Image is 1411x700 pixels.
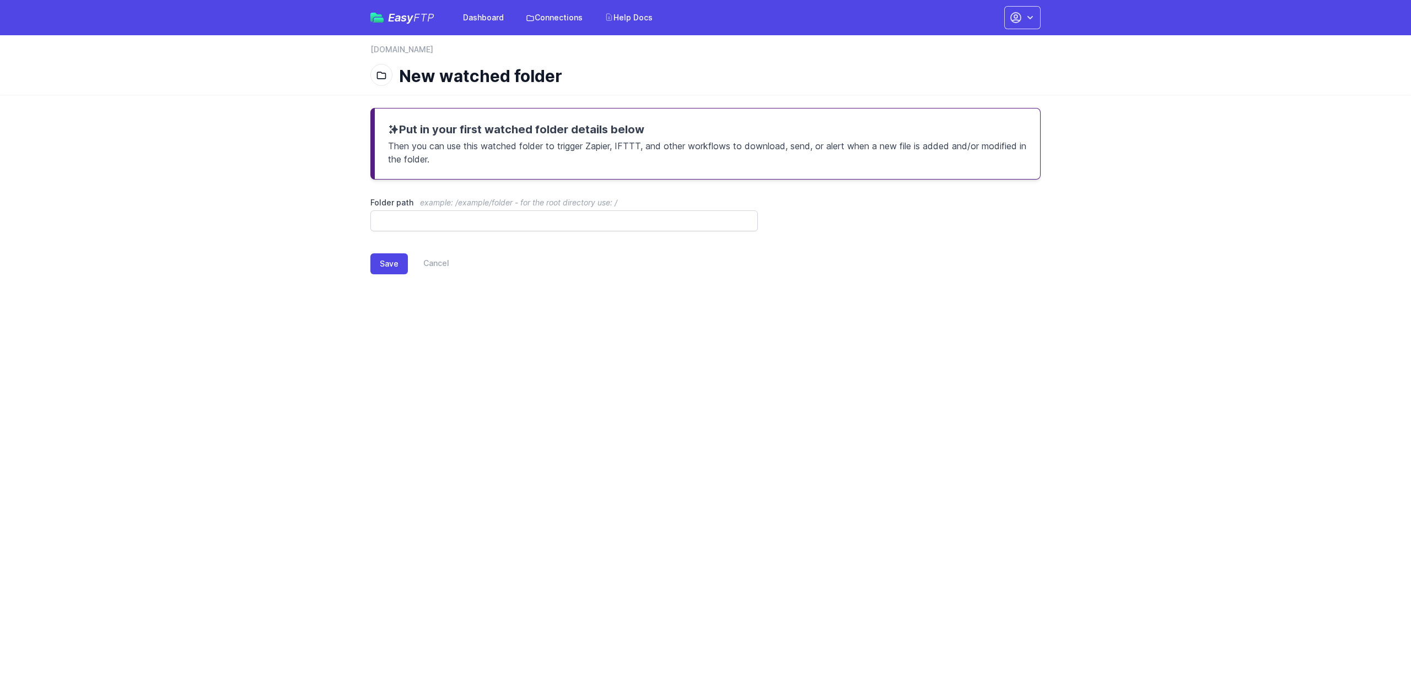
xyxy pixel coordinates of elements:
[413,11,434,24] span: FTP
[399,66,1032,86] h1: New watched folder
[370,12,434,23] a: EasyFTP
[519,8,589,28] a: Connections
[388,12,434,23] span: Easy
[388,137,1027,166] p: Then you can use this watched folder to trigger Zapier, IFTTT, and other workflows to download, s...
[420,198,617,207] span: example: /example/folder - for the root directory use: /
[370,44,433,55] a: [DOMAIN_NAME]
[370,44,1041,62] nav: Breadcrumb
[370,13,384,23] img: easyftp_logo.png
[598,8,659,28] a: Help Docs
[370,253,408,274] button: Save
[408,253,449,274] a: Cancel
[370,197,758,208] label: Folder path
[388,122,1027,137] h3: Put in your first watched folder details below
[456,8,510,28] a: Dashboard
